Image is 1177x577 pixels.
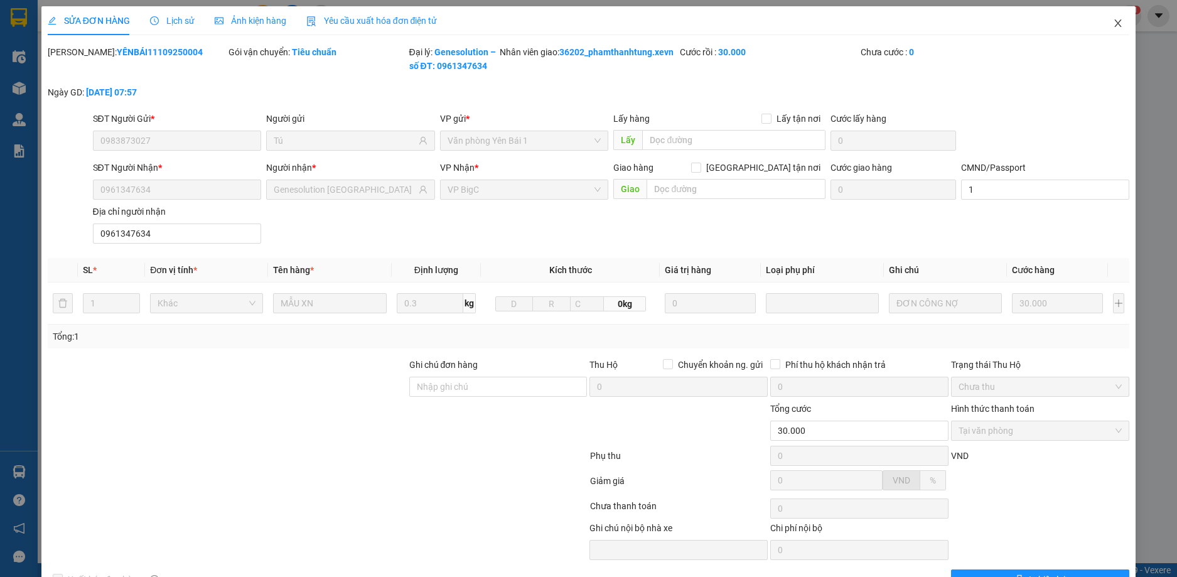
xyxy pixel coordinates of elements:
span: [GEOGRAPHIC_DATA] tận nơi [701,161,825,175]
b: YÊNBÁI11109250004 [117,47,203,57]
span: VND [893,475,910,485]
label: Cước lấy hàng [830,114,886,124]
div: Đại lý: [409,45,497,73]
div: Ghi chú nội bộ nhà xe [589,521,768,540]
input: C [570,296,605,311]
span: user [419,136,427,145]
div: SĐT Người Gửi [93,112,262,126]
b: Tiêu chuẩn [292,47,336,57]
div: Ngày GD: [48,85,226,99]
span: picture [215,16,223,25]
span: Thu Hộ [589,360,618,370]
span: Yêu cầu xuất hóa đơn điện tử [306,16,438,26]
span: Giao [613,179,647,199]
input: Cước lấy hàng [830,131,955,151]
b: 0 [909,47,914,57]
div: Địa chỉ người nhận [93,205,262,218]
span: Chuyển khoản ng. gửi [673,358,768,372]
span: Đơn vị tính [150,265,197,275]
span: Phí thu hộ khách nhận trả [780,358,891,372]
b: [DATE] 07:57 [86,87,137,97]
span: VP BigC [448,180,601,199]
div: Nhân viên giao: [500,45,678,59]
span: close [1113,18,1123,28]
div: Tổng: 1 [53,330,454,343]
span: Kích thước [549,265,592,275]
div: CMND/Passport [961,161,1130,175]
div: VP gửi [440,112,609,126]
input: Ghi chú đơn hàng [409,377,588,397]
input: Cước giao hàng [830,180,955,200]
div: Người gửi [266,112,435,126]
input: 0 [1012,293,1102,313]
input: Tên người gửi [274,134,416,148]
div: Chưa cước : [861,45,1039,59]
span: % [930,475,936,485]
button: delete [53,293,73,313]
span: Lấy tận nơi [771,112,825,126]
span: edit [48,16,56,25]
div: Gói vận chuyển: [228,45,407,59]
span: user [419,185,427,194]
b: Genesolution – số ĐT: 0961347634 [409,47,496,71]
label: Cước giao hàng [830,163,892,173]
input: Ghi Chú [889,293,1002,313]
th: Ghi chú [884,258,1007,283]
span: 0kg [604,296,646,311]
span: Lịch sử [150,16,195,26]
span: Giao hàng [613,163,653,173]
span: Ảnh kiện hàng [215,16,286,26]
span: Giá trị hàng [665,265,711,275]
input: Tên người nhận [274,183,416,197]
span: Văn phòng Yên Bái 1 [448,131,601,150]
div: Cước rồi : [680,45,858,59]
span: VP Nhận [440,163,475,173]
b: 36202_phamthanhtung.xevn [559,47,674,57]
label: Hình thức thanh toán [951,404,1035,414]
span: clock-circle [150,16,159,25]
span: SỬA ĐƠN HÀNG [48,16,130,26]
div: [PERSON_NAME]: [48,45,226,59]
div: Giảm giá [589,474,770,496]
div: Phụ thu [589,449,770,471]
span: SL [83,265,93,275]
div: SĐT Người Nhận [93,161,262,175]
span: Tại văn phòng [959,421,1122,440]
input: VD: Bàn, Ghế [273,293,386,313]
span: Khác [158,294,255,313]
span: Lấy [613,130,642,150]
button: plus [1113,293,1125,313]
span: Tên hàng [273,265,314,275]
input: R [532,296,571,311]
span: Lấy hàng [613,114,650,124]
span: VND [951,451,969,461]
input: Địa chỉ của người nhận [93,224,262,244]
b: 30.000 [718,47,746,57]
label: Ghi chú đơn hàng [409,360,478,370]
th: Loại phụ phí [761,258,884,283]
span: Cước hàng [1012,265,1055,275]
div: Chưa thanh toán [589,499,770,521]
span: Định lượng [414,265,458,275]
img: icon [306,16,316,26]
input: Dọc đường [647,179,825,199]
input: Dọc đường [642,130,825,150]
div: Chi phí nội bộ [770,521,949,540]
div: Người nhận [266,161,435,175]
span: Tổng cước [770,404,811,414]
input: D [495,296,534,311]
span: Chưa thu [959,377,1122,396]
button: Close [1100,6,1136,41]
div: Trạng thái Thu Hộ [951,358,1129,372]
input: 0 [665,293,755,313]
span: kg [463,293,476,313]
